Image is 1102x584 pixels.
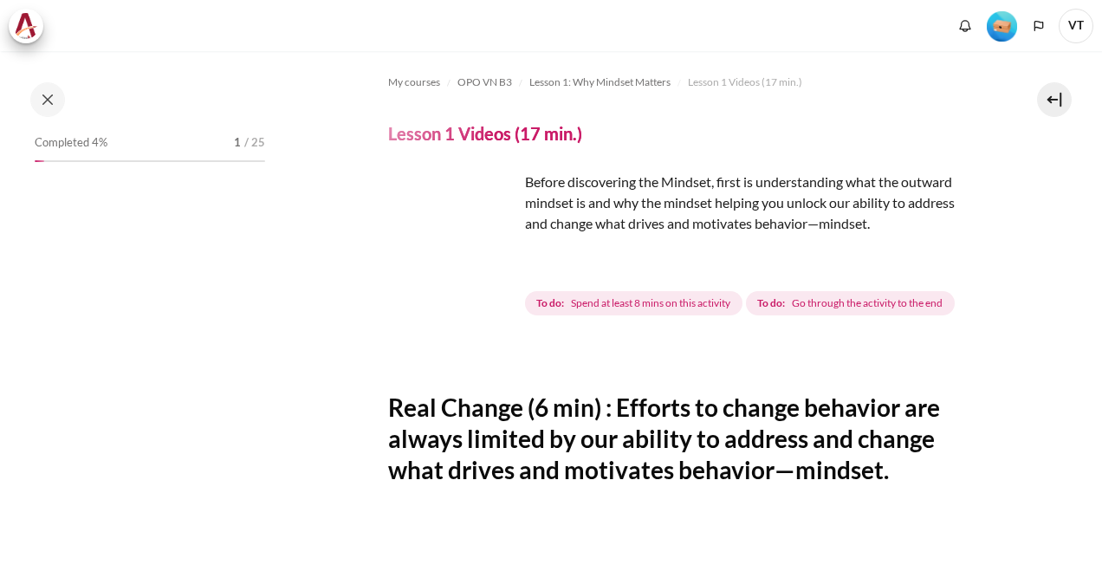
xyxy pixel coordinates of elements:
[388,172,979,234] p: Before discovering the Mindset, first is understanding what the outward mindset is and why the mi...
[1059,9,1093,43] span: VT
[457,72,512,93] a: OPO VN B3
[35,134,107,152] span: Completed 4%
[244,134,265,152] span: / 25
[388,392,979,486] h2: Real Change (6 min) : Efforts to change behavior are always limited by our ability to address and...
[525,288,958,319] div: Completion requirements for Lesson 1 Videos (17 min.)
[35,160,44,162] div: 4%
[952,13,978,39] div: Show notification window with no new notifications
[388,172,518,302] img: fdf
[987,10,1017,42] div: Level #1
[757,295,785,311] strong: To do:
[688,75,802,90] span: Lesson 1 Videos (17 min.)
[9,9,52,43] a: Architeck Architeck
[1059,9,1093,43] a: User menu
[987,11,1017,42] img: Level #1
[980,10,1024,42] a: Level #1
[388,75,440,90] span: My courses
[792,295,943,311] span: Go through the activity to the end
[234,134,241,152] span: 1
[388,72,440,93] a: My courses
[529,75,671,90] span: Lesson 1: Why Mindset Matters
[688,72,802,93] a: Lesson 1 Videos (17 min.)
[457,75,512,90] span: OPO VN B3
[571,295,730,311] span: Spend at least 8 mins on this activity
[529,72,671,93] a: Lesson 1: Why Mindset Matters
[536,295,564,311] strong: To do:
[388,122,582,145] h4: Lesson 1 Videos (17 min.)
[388,68,979,96] nav: Navigation bar
[14,13,38,39] img: Architeck
[1026,13,1052,39] button: Languages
